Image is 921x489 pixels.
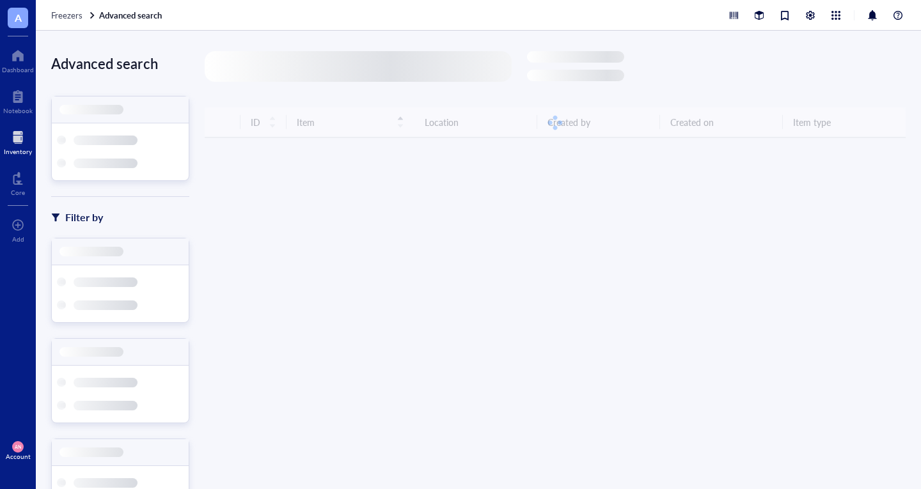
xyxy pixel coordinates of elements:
[2,66,34,74] div: Dashboard
[4,127,32,155] a: Inventory
[4,148,32,155] div: Inventory
[12,235,24,243] div: Add
[11,189,25,196] div: Core
[51,51,189,75] div: Advanced search
[65,209,103,226] div: Filter by
[51,10,97,21] a: Freezers
[51,9,83,21] span: Freezers
[3,107,33,114] div: Notebook
[15,10,22,26] span: A
[2,45,34,74] a: Dashboard
[6,453,31,460] div: Account
[3,86,33,114] a: Notebook
[11,168,25,196] a: Core
[15,444,22,450] span: AN
[99,10,164,21] a: Advanced search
